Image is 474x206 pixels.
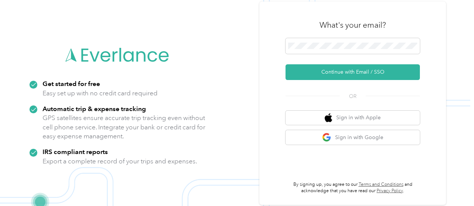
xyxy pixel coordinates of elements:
[432,164,474,206] iframe: Everlance-gr Chat Button Frame
[43,105,146,113] strong: Automatic trip & expense tracking
[43,113,206,141] p: GPS satellites ensure accurate trip tracking even without cell phone service. Integrate your bank...
[43,157,197,166] p: Export a complete record of your trips and expenses.
[43,89,158,98] p: Easy set up with no credit card required
[325,113,332,123] img: apple logo
[286,181,420,194] p: By signing up, you agree to our and acknowledge that you have read our .
[286,64,420,80] button: Continue with Email / SSO
[43,80,100,87] strong: Get started for free
[286,130,420,145] button: google logoSign in with Google
[359,182,403,187] a: Terms and Conditions
[340,92,366,100] span: OR
[319,20,386,30] h3: What's your email?
[322,133,331,142] img: google logo
[377,188,403,194] a: Privacy Policy
[286,111,420,125] button: apple logoSign in with Apple
[43,148,108,156] strong: IRS compliant reports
